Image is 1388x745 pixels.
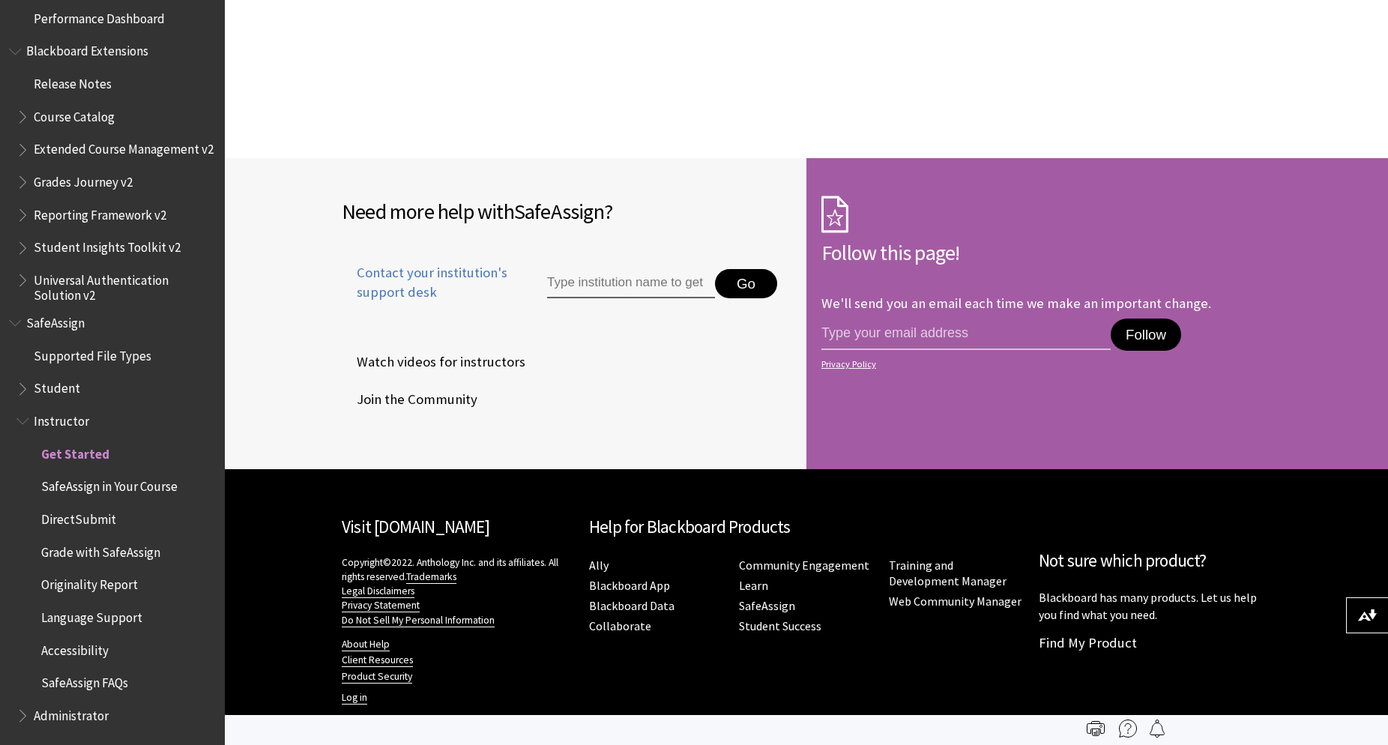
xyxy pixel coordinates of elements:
nav: Book outline for Blackboard Extensions [9,39,216,304]
span: Language Support [41,605,142,625]
a: Product Security [342,670,412,684]
span: Originality Report [41,573,138,593]
span: Student Insights Toolkit v2 [34,235,181,256]
span: Get Started [41,441,109,462]
a: Collaborate [589,618,651,634]
span: Extended Course Management v2 [34,137,214,157]
a: Visit [DOMAIN_NAME] [342,516,489,537]
img: Follow this page [1148,720,1166,738]
p: We'll send you an email each time we make an important change. [821,295,1211,312]
span: Supported File Types [34,343,151,364]
span: Contact your institution's support desk [342,263,513,302]
span: Watch videos for instructors [342,351,525,373]
input: email address [821,319,1111,350]
a: Community Engagement [739,558,869,573]
img: More help [1119,720,1137,738]
p: Copyright©2022. Anthology Inc. and its affiliates. All rights reserved. [342,555,574,627]
h2: Not sure which product? [1039,548,1271,574]
span: Instructor [34,408,89,429]
a: Web Community Manager [889,594,1022,609]
h2: Need more help with ? [342,196,791,227]
input: Type institution name to get support [547,269,715,299]
img: Subscription Icon [821,196,848,233]
a: Do Not Sell My Personal Information [342,614,495,627]
a: Training and Development Manager [889,558,1007,589]
a: Join the Community [342,388,480,411]
button: Go [715,269,777,299]
span: Blackboard Extensions [26,39,148,59]
span: Universal Authentication Solution v2 [34,268,214,303]
a: Blackboard Data [589,598,675,614]
a: Legal Disclaimers [342,585,414,598]
nav: Book outline for Blackboard SafeAssign [9,310,216,729]
span: Performance Dashboard [34,6,165,26]
span: Join the Community [342,388,477,411]
h2: Help for Blackboard Products [589,514,1024,540]
a: Client Resources [342,654,413,667]
span: SafeAssign [26,310,85,331]
span: Reporting Framework v2 [34,202,166,223]
a: Watch videos for instructors [342,351,528,373]
span: SafeAssign in Your Course [41,474,178,495]
a: Log in [342,691,367,705]
span: SafeAssign FAQs [41,671,128,691]
span: Course Catalog [34,104,115,124]
span: Accessibility [41,638,109,658]
h2: Follow this page! [821,237,1271,268]
img: Print [1087,720,1105,738]
a: Student Success [739,618,821,634]
span: Grades Journey v2 [34,169,133,190]
span: Release Notes [34,71,112,91]
p: Blackboard has many products. Let us help you find what you need. [1039,589,1271,623]
span: SafeAssign [514,198,604,225]
span: DirectSubmit [41,507,116,527]
a: Learn [739,578,768,594]
a: Privacy Policy [821,359,1267,370]
a: About Help [342,638,390,651]
a: Contact your institution's support desk [342,263,513,320]
button: Follow [1111,319,1181,352]
span: Student [34,376,80,396]
a: Find My Product [1039,634,1137,651]
a: SafeAssign [739,598,795,614]
span: Grade with SafeAssign [41,540,160,560]
a: Blackboard App [589,578,670,594]
a: Ally [589,558,609,573]
span: Administrator [34,703,109,723]
a: Privacy Statement [342,599,420,612]
a: Trademarks [406,570,456,584]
